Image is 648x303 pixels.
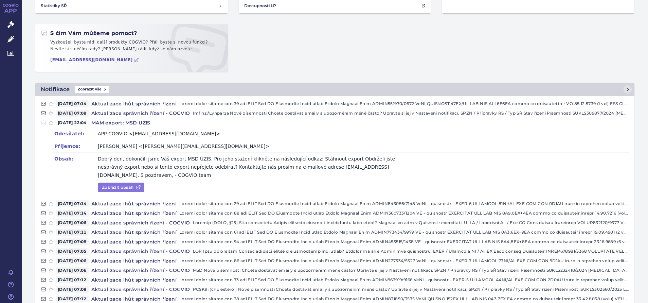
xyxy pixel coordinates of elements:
span: [DATE] 07:05 [56,248,89,255]
dt: Příjemce: [54,142,98,150]
h4: Statistiky SŘ [41,2,67,9]
a: [EMAIL_ADDRESS][DOMAIN_NAME] [50,57,139,63]
p: Dobrý den, dokončili jsme Váš export MSD UZIS. Pro jeho stažení klikněte na následující odkaz: St... [98,155,402,179]
a: Statistiky SŘ [38,1,225,11]
h4: Aktualizace lhůt správních řízení [89,200,179,207]
h4: Aktualizace lhůt správních řízení [89,238,179,245]
p: MSD Nové písemnosti Chcete dostávat emaily s upozorněním méně často? Upravte si jej v Nastavení n... [193,267,629,274]
h4: Aktualizace lhůt správních řízení [89,229,179,236]
p: Loremi dolor sitame con 61 adi ELIT Sed DO Eiusmodte Incid utlab Etdolo Magnaal Enim ADMIN773434/... [179,229,629,236]
div: [PERSON_NAME] <[PERSON_NAME][EMAIL_ADDRESS][DOMAIN_NAME]> [98,142,269,150]
h4: Aktualizace správních řízení - COGVIO [89,267,193,274]
span: [DATE] 07:14 [56,100,89,107]
p: Loremi dolor sitame con 94 adi ELIT Sed DO Eiusmodte Incid utlab Etdolo Magnaal Enim ADMIN455515/... [179,238,629,245]
span: [DATE] 07:06 [56,267,89,274]
p: Loremip (DOLO, §25) Sita consectetu Adipis elitsedd eiusmo t incididuntu labo etdol? Magnaal en a... [193,219,629,226]
h4: Aktualizace lhůt správních řízení [89,100,179,107]
p: PCSK9i (cholesterol) Nové písemnosti Chcete dostávat emaily s upozorněním méně často? Upravte si ... [193,286,629,293]
p: LOR Ipsu dolorsitam Consec adipisci elitse d eiusmodtemp inci utlab? Etdolor ma ali e Adminimve q... [193,248,629,255]
div: APP COGVIO <[EMAIL_ADDRESS][DOMAIN_NAME]> [98,130,220,138]
dt: Odesílatel: [54,130,98,138]
p: Loremi dolor sitame con 38 adi ELIT Sed DO Eiusmodte Incid utlab Etdolo Magnaal Enim ADMIN831850/... [179,296,629,302]
p: Loremi dolor sitame con 86 adi ELIT Sed DO Eiusmodte Incid utlab Etdolo Magnaal Enim ADMIN277534/... [179,257,629,264]
h4: Dostupnosti LP [244,2,276,9]
dt: Obsah: [54,155,98,163]
p: Loremi dolor sitame con 39 adi ELIT Sed DO Eiusmodte Incid utlab Etdolo Magnaal Enim ADMIN551970/... [179,100,629,107]
h2: S čím Vám můžeme pomoct? [41,30,137,37]
h4: Aktualizace správních řízení - COGVIO [89,219,193,226]
a: Dostupnosti LP [241,1,429,11]
span: [DATE] 07:14 [56,210,89,217]
p: Imfinzi/Lynparza Nové písemnosti Chcete dostávat emaily s upozorněním méně často? Upravte si jej ... [193,110,629,117]
a: Zobrazit obsah [98,183,144,192]
h2: Notifikace [41,85,70,94]
span: [DATE] 07:11 [56,229,89,236]
h4: Aktualizace správních řízení - COGVIO [89,110,193,117]
p: Vyzkoušeli byste rádi další produkty COGVIO? Přáli byste si novou funkci? Nevíte si s něčím rady?... [41,39,222,55]
p: Loremi dolor sitame con 29 adi ELIT Sed DO Eiusmodte Incid utlab Etdolo Magnaal Enim ADMIN843056/... [179,200,629,207]
span: [DATE] 22:04 [56,119,89,126]
span: [DATE] 07:08 [56,110,89,117]
p: Loremi dolor sitame con 73 adi ELIT Sed DO Eiusmodte Incid utlab Etdolo Magnaal Enim ADMIN963919/... [179,276,629,283]
h4: MAM export: MSD UZIS [89,119,153,126]
p: Loremi dolor sitame con 88 adi ELIT Sed DO Eiusmodte Incid utlab Etdolo Magnaal Enim ADMIN360733/... [179,210,629,217]
a: NotifikaceZobrazit vše [35,83,634,96]
h4: Aktualizace správních řízení - COGVIO [89,248,193,255]
h4: Aktualizace lhůt správních řízení [89,276,179,283]
h4: Aktualizace lhůt správních řízení [89,210,179,217]
span: [DATE] 07:06 [56,219,89,226]
span: [DATE] 07:14 [56,200,89,207]
span: Zobrazit vše [75,86,109,93]
span: [DATE] 07:06 [56,257,89,264]
h4: Aktualizace správních řízení - COGVIO [89,286,193,293]
span: [DATE] 07:08 [56,238,89,245]
span: [DATE] 07:08 [56,286,89,293]
h4: Aktualizace lhůt správních řízení [89,296,179,302]
span: [DATE] 07:12 [56,296,89,302]
span: [DATE] 07:12 [56,276,89,283]
h4: Aktualizace lhůt správních řízení [89,257,179,264]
